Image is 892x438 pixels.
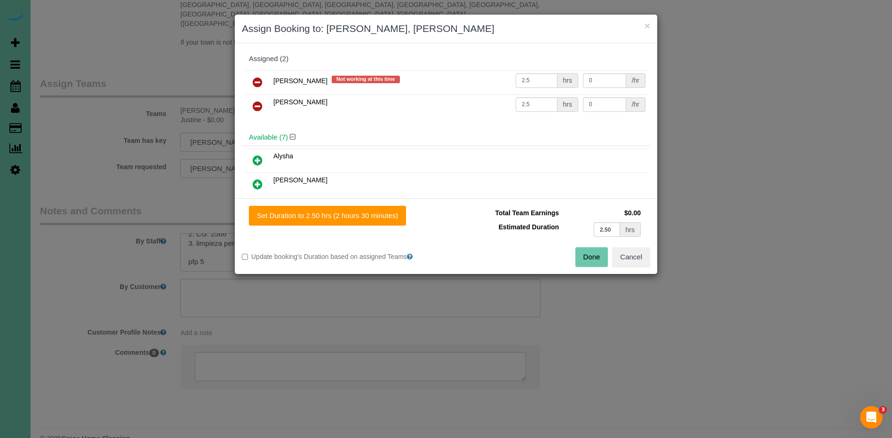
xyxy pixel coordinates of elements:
[879,406,887,414] span: 3
[612,247,650,267] button: Cancel
[249,206,406,226] button: Set Duration to 2.50 hrs (2 hours 30 minutes)
[332,76,400,83] span: Not working at this time
[499,223,559,231] span: Estimated Duration
[645,21,650,31] button: ×
[557,73,578,88] div: hrs
[453,206,561,220] td: Total Team Earnings
[557,97,578,112] div: hrs
[273,77,327,85] span: [PERSON_NAME]
[242,22,650,36] h3: Assign Booking to: [PERSON_NAME], [PERSON_NAME]
[620,222,641,237] div: hrs
[273,98,327,106] span: [PERSON_NAME]
[626,97,645,112] div: /hr
[860,406,883,429] iframe: Intercom live chat
[273,152,293,160] span: Alysha
[242,252,439,261] label: Update booking's Duration based on assigned Teams
[249,55,643,63] div: Assigned (2)
[242,254,248,260] input: Update booking's Duration based on assigned Teams
[273,176,327,184] span: [PERSON_NAME]
[561,206,643,220] td: $0.00
[575,247,608,267] button: Done
[626,73,645,88] div: /hr
[249,133,643,141] h4: Available (7)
